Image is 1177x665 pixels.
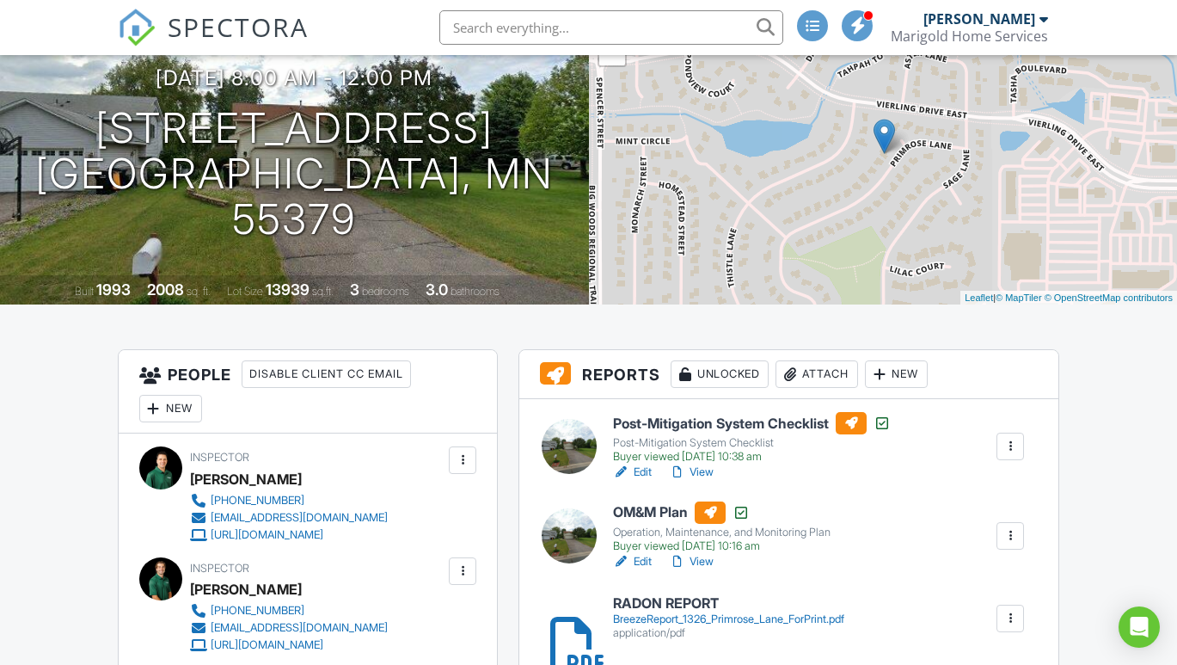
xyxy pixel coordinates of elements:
[190,637,388,654] a: [URL][DOMAIN_NAME]
[168,9,309,45] span: SPECTORA
[190,509,388,526] a: [EMAIL_ADDRESS][DOMAIN_NAME]
[147,280,184,299] div: 2008
[613,502,831,553] a: OM&M Plan Operation, Maintenance, and Monitoring Plan Buyer viewed [DATE] 10:16 am
[211,621,388,635] div: [EMAIL_ADDRESS][DOMAIN_NAME]
[211,494,304,508] div: [PHONE_NUMBER]
[865,360,928,388] div: New
[190,451,249,464] span: Inspector
[211,604,304,618] div: [PHONE_NUMBER]
[28,106,561,242] h1: [STREET_ADDRESS] [GEOGRAPHIC_DATA], MN 55379
[156,66,432,89] h3: [DATE] 8:00 am - 12:00 pm
[190,492,388,509] a: [PHONE_NUMBER]
[96,280,131,299] div: 1993
[613,613,844,626] div: BreezeReport_1326_Primrose_Lane_ForPrint.pdf
[190,562,249,575] span: Inspector
[211,528,323,542] div: [URL][DOMAIN_NAME]
[613,412,891,464] a: Post-Mitigation System Checklist Post-Mitigation System Checklist Buyer viewed [DATE] 10:38 am
[190,576,302,602] div: [PERSON_NAME]
[891,28,1048,45] div: Marigold Home Services
[211,638,323,652] div: [URL][DOMAIN_NAME]
[613,596,844,612] h6: RADON REPORT
[613,436,891,450] div: Post-Mitigation System Checklist
[139,395,202,422] div: New
[996,292,1042,303] a: © MapTiler
[1045,292,1173,303] a: © OpenStreetMap contributors
[613,596,844,640] a: RADON REPORT BreezeReport_1326_Primrose_Lane_ForPrint.pdf application/pdf
[312,285,334,298] span: sq.ft.
[923,10,1035,28] div: [PERSON_NAME]
[187,285,211,298] span: sq. ft.
[965,292,993,303] a: Leaflet
[75,285,94,298] span: Built
[118,9,156,46] img: The Best Home Inspection Software - Spectora
[190,619,388,637] a: [EMAIL_ADDRESS][DOMAIN_NAME]
[613,502,831,524] h6: OM&M Plan
[190,466,302,492] div: [PERSON_NAME]
[242,360,411,388] div: Disable Client CC Email
[613,464,652,481] a: Edit
[227,285,263,298] span: Lot Size
[451,285,500,298] span: bathrooms
[266,280,310,299] div: 13939
[211,511,388,525] div: [EMAIL_ADDRESS][DOMAIN_NAME]
[669,553,714,570] a: View
[960,291,1177,305] div: |
[118,23,309,59] a: SPECTORA
[669,464,714,481] a: View
[613,539,831,553] div: Buyer viewed [DATE] 10:16 am
[613,553,652,570] a: Edit
[119,350,497,434] h3: People
[613,526,831,539] div: Operation, Maintenance, and Monitoring Plan
[613,450,891,464] div: Buyer viewed [DATE] 10:38 am
[1119,607,1160,648] div: Open Intercom Messenger
[439,10,783,45] input: Search everything...
[350,280,359,299] div: 3
[426,280,448,299] div: 3.0
[613,412,891,434] h6: Post-Mitigation System Checklist
[671,360,769,388] div: Unlocked
[190,602,388,619] a: [PHONE_NUMBER]
[519,350,1058,399] h3: Reports
[362,285,409,298] span: bedrooms
[190,526,388,544] a: [URL][DOMAIN_NAME]
[775,360,858,388] div: Attach
[613,626,844,640] div: application/pdf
